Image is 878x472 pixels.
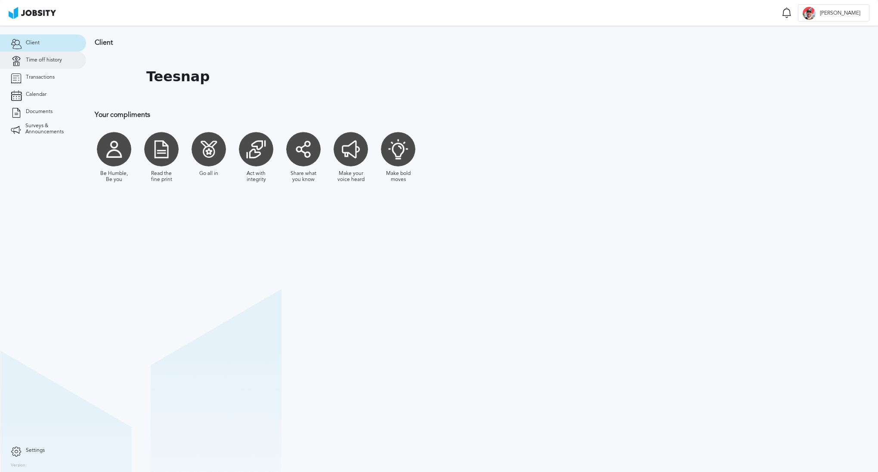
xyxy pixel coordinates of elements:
div: Act with integrity [241,171,271,183]
h3: Client [95,39,562,46]
div: Make bold moves [383,171,413,183]
div: F [803,7,816,20]
img: ab4bad089aa723f57921c736e9817d99.png [9,7,56,19]
div: Go all in [199,171,218,177]
span: Transactions [26,74,55,80]
span: Client [26,40,40,46]
label: Version: [11,463,27,468]
h1: Teesnap [146,69,210,85]
div: Read the fine print [146,171,176,183]
div: Be Humble, Be you [99,171,129,183]
span: Settings [26,447,45,454]
span: Time off history [26,57,62,63]
span: [PERSON_NAME] [816,10,865,16]
button: F[PERSON_NAME] [798,4,869,21]
h3: Your compliments [95,111,562,119]
span: Surveys & Announcements [25,123,75,135]
span: Calendar [26,92,46,98]
div: Share what you know [288,171,318,183]
div: Make your voice heard [336,171,366,183]
span: Documents [26,109,53,115]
